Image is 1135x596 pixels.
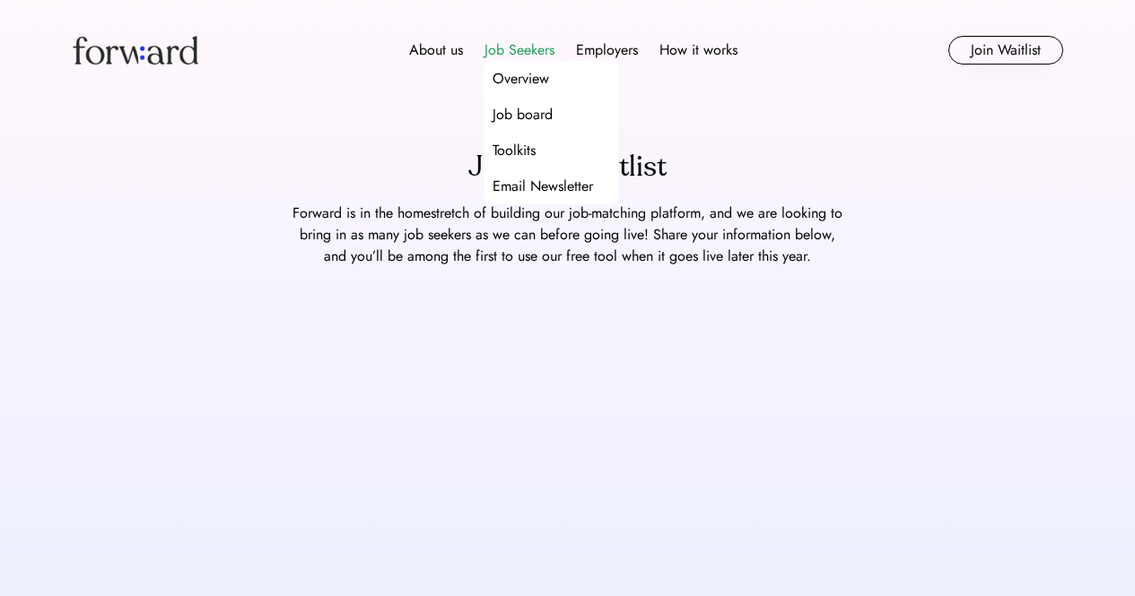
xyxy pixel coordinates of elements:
[485,39,554,61] div: Job Seekers
[948,36,1063,65] button: Join Waitlist
[659,39,738,61] div: How it works
[73,36,198,65] img: Forward logo
[468,145,667,188] div: Join the waitlist
[576,39,638,61] div: Employers
[290,203,846,267] div: Forward is in the homestretch of building our job-matching platform, and we are looking to bring ...
[409,39,463,61] div: About us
